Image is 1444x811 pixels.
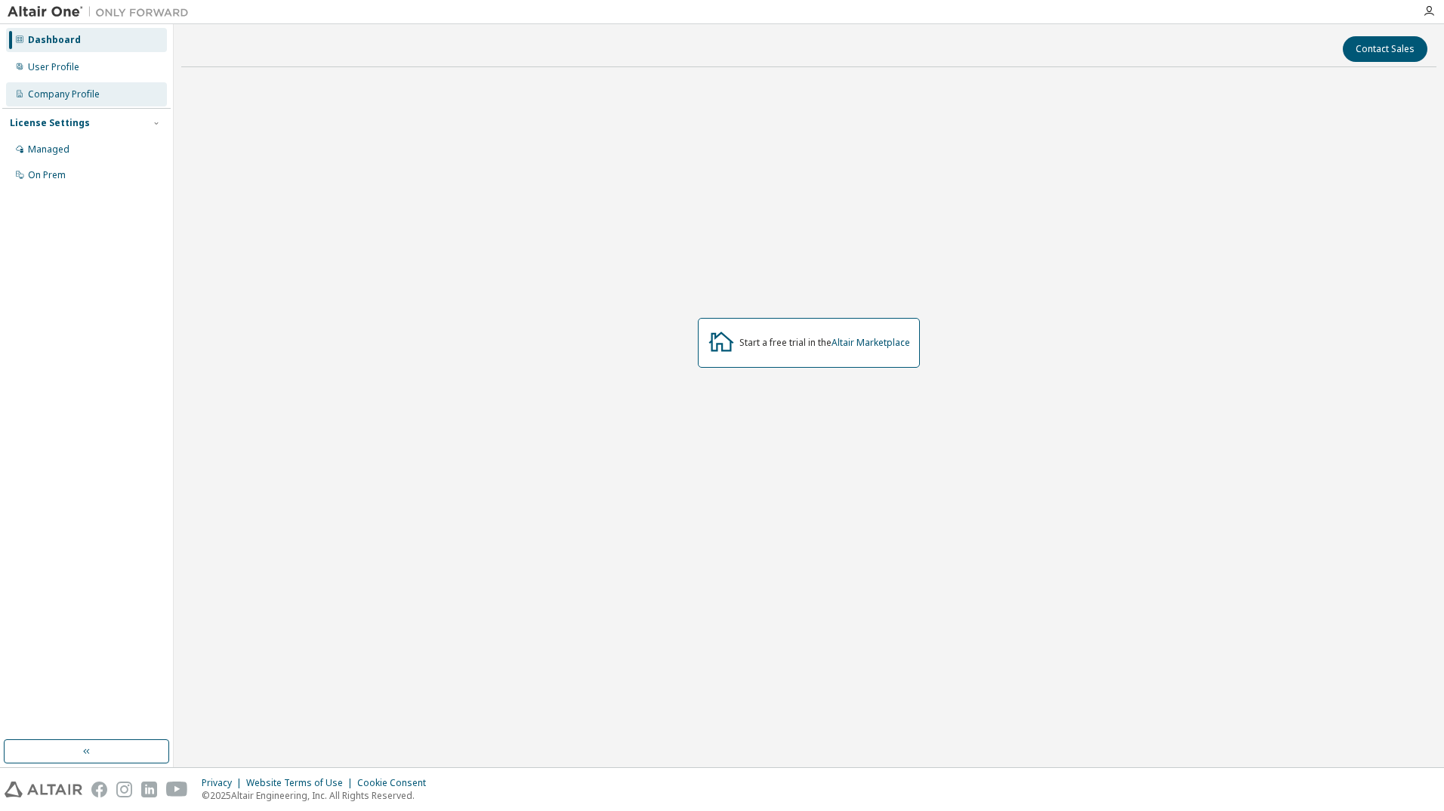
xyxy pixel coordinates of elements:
[166,782,188,797] img: youtube.svg
[202,789,435,802] p: © 2025 Altair Engineering, Inc. All Rights Reserved.
[202,777,246,789] div: Privacy
[1343,36,1427,62] button: Contact Sales
[28,143,69,156] div: Managed
[357,777,435,789] div: Cookie Consent
[832,336,910,349] a: Altair Marketplace
[28,169,66,181] div: On Prem
[91,782,107,797] img: facebook.svg
[116,782,132,797] img: instagram.svg
[141,782,157,797] img: linkedin.svg
[8,5,196,20] img: Altair One
[28,88,100,100] div: Company Profile
[739,337,910,349] div: Start a free trial in the
[5,782,82,797] img: altair_logo.svg
[28,61,79,73] div: User Profile
[246,777,357,789] div: Website Terms of Use
[10,117,90,129] div: License Settings
[28,34,81,46] div: Dashboard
